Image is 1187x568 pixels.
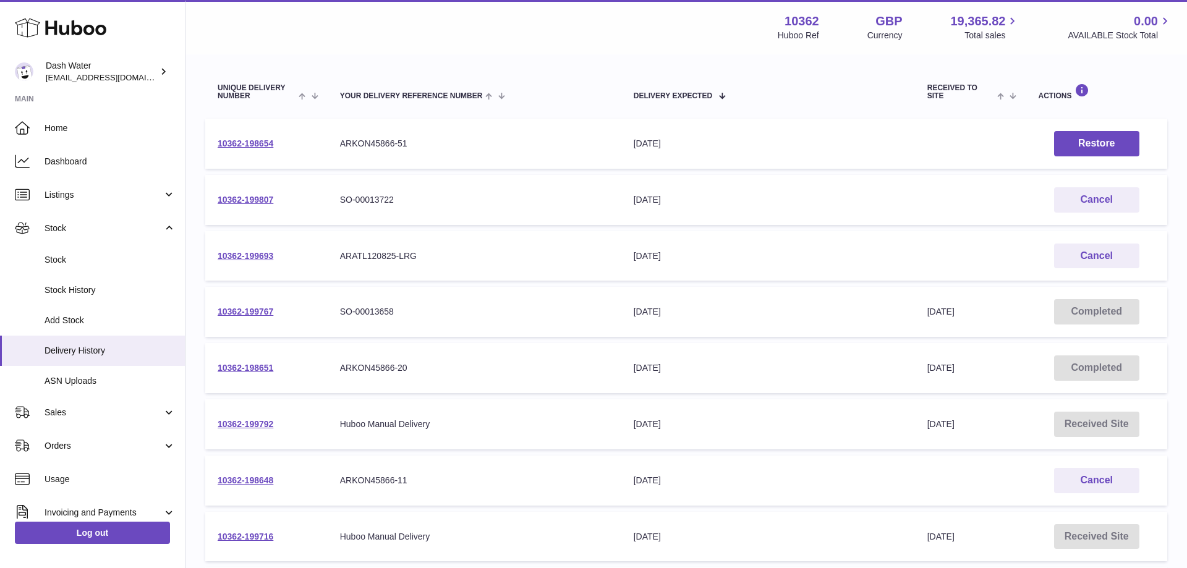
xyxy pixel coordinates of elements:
div: ARKON45866-20 [340,362,609,374]
div: Huboo Manual Delivery [340,418,609,430]
a: 10362-199693 [218,251,273,261]
a: 10362-199716 [218,532,273,541]
strong: GBP [875,13,902,30]
a: 10362-199767 [218,307,273,316]
span: Your Delivery Reference Number [340,92,483,100]
span: 19,365.82 [950,13,1005,30]
span: Stock History [45,284,176,296]
span: Orders [45,440,163,452]
span: 0.00 [1134,13,1158,30]
div: [DATE] [634,475,903,486]
span: Delivery History [45,345,176,357]
div: SO-00013658 [340,306,609,318]
button: Restore [1054,131,1139,156]
div: [DATE] [634,531,903,543]
span: Usage [45,473,176,485]
a: 10362-198648 [218,475,273,485]
span: AVAILABLE Stock Total [1068,30,1172,41]
div: Dash Water [46,60,157,83]
span: Add Stock [45,315,176,326]
div: Currency [867,30,903,41]
div: [DATE] [634,418,903,430]
div: Huboo Ref [778,30,819,41]
div: ARKON45866-51 [340,138,609,150]
div: Actions [1038,83,1155,100]
a: Log out [15,522,170,544]
div: [DATE] [634,194,903,206]
a: 10362-198651 [218,363,273,373]
span: ASN Uploads [45,375,176,387]
span: Stock [45,223,163,234]
span: [DATE] [927,419,955,429]
span: Total sales [964,30,1019,41]
button: Cancel [1054,468,1139,493]
span: Stock [45,254,176,266]
div: [DATE] [634,362,903,374]
div: SO-00013722 [340,194,609,206]
div: [DATE] [634,306,903,318]
button: Cancel [1054,244,1139,269]
span: Listings [45,189,163,201]
a: 10362-198654 [218,138,273,148]
div: ARATL120825-LRG [340,250,609,262]
div: [DATE] [634,138,903,150]
span: Dashboard [45,156,176,167]
div: Huboo Manual Delivery [340,531,609,543]
button: Cancel [1054,187,1139,213]
span: Received to Site [927,84,994,100]
span: Unique Delivery Number [218,84,296,100]
div: ARKON45866-11 [340,475,609,486]
span: [DATE] [927,307,955,316]
img: orders@dash-water.com [15,62,33,81]
a: 19,365.82 Total sales [950,13,1019,41]
strong: 10362 [785,13,819,30]
span: Sales [45,407,163,418]
span: Home [45,122,176,134]
span: [DATE] [927,363,955,373]
div: [DATE] [634,250,903,262]
a: 10362-199807 [218,195,273,205]
span: [DATE] [927,532,955,541]
a: 10362-199792 [218,419,273,429]
span: Invoicing and Payments [45,507,163,519]
a: 0.00 AVAILABLE Stock Total [1068,13,1172,41]
span: Delivery Expected [634,92,712,100]
span: [EMAIL_ADDRESS][DOMAIN_NAME] [46,72,182,82]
